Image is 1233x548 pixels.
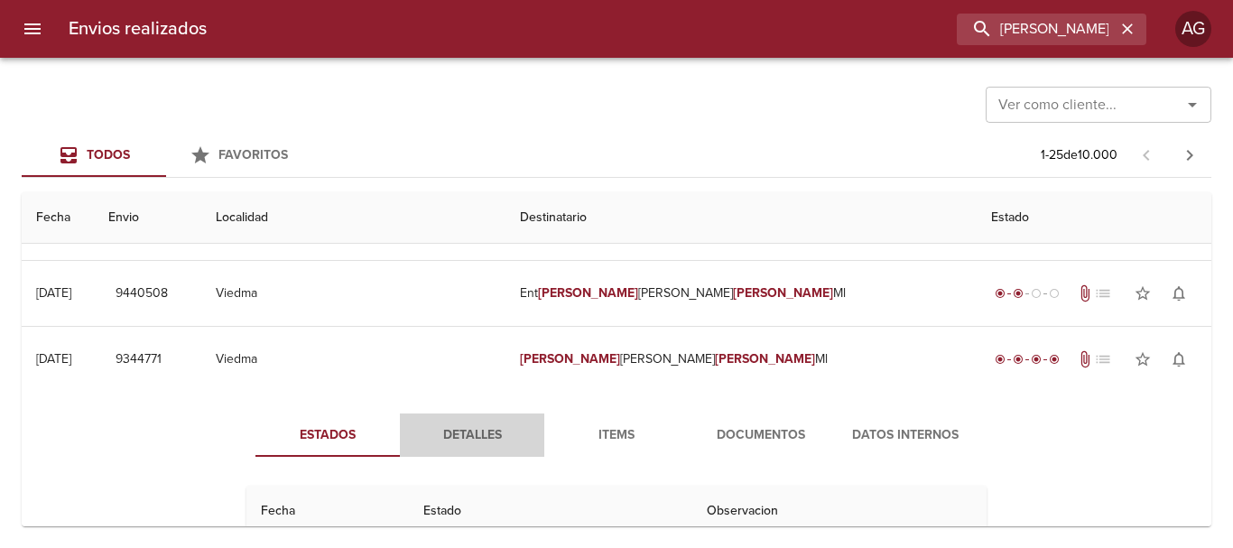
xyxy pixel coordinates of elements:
[957,14,1116,45] input: buscar
[538,285,638,301] em: [PERSON_NAME]
[991,284,1063,302] div: Despachado
[520,351,620,367] em: [PERSON_NAME]
[715,351,815,367] em: [PERSON_NAME]
[94,192,201,244] th: Envio
[246,486,409,537] th: Fecha
[69,14,207,43] h6: Envios realizados
[555,424,678,447] span: Items
[266,424,389,447] span: Estados
[1094,284,1112,302] span: No tiene pedido asociado
[411,424,533,447] span: Detalles
[1170,350,1188,368] span: notifications_none
[1076,284,1094,302] span: Tiene documentos adjuntos
[1134,284,1152,302] span: star_border
[1125,275,1161,311] button: Agregar a favoritos
[1049,354,1060,365] span: radio_button_checked
[1134,350,1152,368] span: star_border
[995,288,1006,299] span: radio_button_checked
[409,486,692,537] th: Estado
[1161,341,1197,377] button: Activar notificaciones
[1175,11,1211,47] div: Abrir información de usuario
[692,486,987,537] th: Observacion
[22,134,311,177] div: Tabs Envios
[36,351,71,367] div: [DATE]
[1170,284,1188,302] span: notifications_none
[218,147,288,163] span: Favoritos
[505,192,977,244] th: Destinatario
[36,285,71,301] div: [DATE]
[201,192,505,244] th: Localidad
[255,413,978,457] div: Tabs detalle de guia
[201,261,505,326] td: Viedma
[1013,288,1024,299] span: radio_button_checked
[1094,350,1112,368] span: No tiene pedido asociado
[991,350,1063,368] div: Entregado
[1013,354,1024,365] span: radio_button_checked
[1031,288,1042,299] span: radio_button_unchecked
[1049,288,1060,299] span: radio_button_unchecked
[22,192,94,244] th: Fecha
[1125,145,1168,163] span: Pagina anterior
[995,354,1006,365] span: radio_button_checked
[201,327,505,392] td: Viedma
[844,424,967,447] span: Datos Internos
[1076,350,1094,368] span: Tiene documentos adjuntos
[1168,134,1211,177] span: Pagina siguiente
[1125,341,1161,377] button: Agregar a favoritos
[977,192,1211,244] th: Estado
[1041,146,1117,164] p: 1 - 25 de 10.000
[700,424,822,447] span: Documentos
[116,283,168,305] span: 9440508
[1180,92,1205,117] button: Abrir
[505,327,977,392] td: [PERSON_NAME] Ml
[108,277,175,311] button: 9440508
[1031,354,1042,365] span: radio_button_checked
[116,348,162,371] span: 9344771
[11,7,54,51] button: menu
[733,285,833,301] em: [PERSON_NAME]
[87,147,130,163] span: Todos
[505,261,977,326] td: Ent [PERSON_NAME] Ml
[108,343,169,376] button: 9344771
[1175,11,1211,47] div: AG
[1161,275,1197,311] button: Activar notificaciones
